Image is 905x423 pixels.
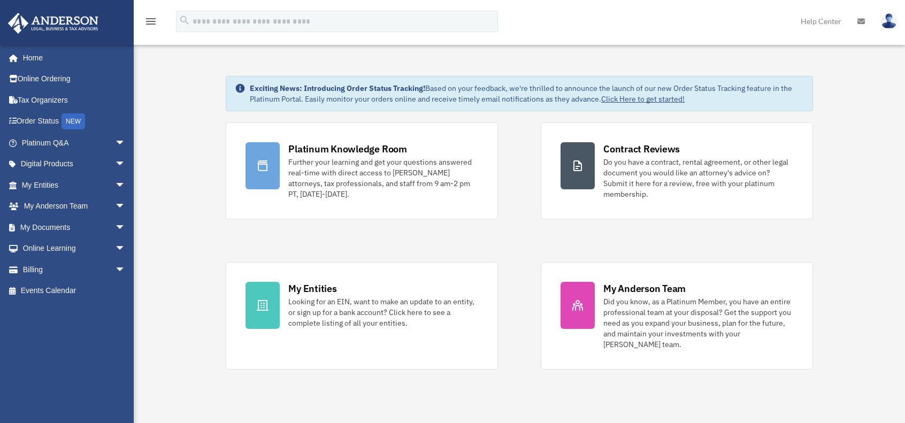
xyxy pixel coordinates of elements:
[144,19,157,28] a: menu
[115,174,136,196] span: arrow_drop_down
[62,113,85,129] div: NEW
[226,122,498,219] a: Platinum Knowledge Room Further your learning and get your questions answered real-time with dire...
[601,94,685,104] a: Click Here to get started!
[7,132,142,153] a: Platinum Q&Aarrow_drop_down
[288,296,478,328] div: Looking for an EIN, want to make an update to an entity, or sign up for a bank account? Click her...
[250,83,804,104] div: Based on your feedback, we're thrilled to announce the launch of our new Order Status Tracking fe...
[288,157,478,199] div: Further your learning and get your questions answered real-time with direct access to [PERSON_NAM...
[603,296,793,350] div: Did you know, as a Platinum Member, you have an entire professional team at your disposal? Get th...
[144,15,157,28] i: menu
[226,262,498,370] a: My Entities Looking for an EIN, want to make an update to an entity, or sign up for a bank accoun...
[115,153,136,175] span: arrow_drop_down
[115,217,136,239] span: arrow_drop_down
[7,153,142,175] a: Digital Productsarrow_drop_down
[288,142,407,156] div: Platinum Knowledge Room
[603,282,686,295] div: My Anderson Team
[603,142,680,156] div: Contract Reviews
[115,238,136,260] span: arrow_drop_down
[7,196,142,217] a: My Anderson Teamarrow_drop_down
[115,196,136,218] span: arrow_drop_down
[7,259,142,280] a: Billingarrow_drop_down
[7,217,142,238] a: My Documentsarrow_drop_down
[7,174,142,196] a: My Entitiesarrow_drop_down
[7,89,142,111] a: Tax Organizers
[179,14,190,26] i: search
[603,157,793,199] div: Do you have a contract, rental agreement, or other legal document you would like an attorney's ad...
[7,280,142,302] a: Events Calendar
[5,13,102,34] img: Anderson Advisors Platinum Portal
[250,83,425,93] strong: Exciting News: Introducing Order Status Tracking!
[881,13,897,29] img: User Pic
[115,259,136,281] span: arrow_drop_down
[7,111,142,133] a: Order StatusNEW
[7,238,142,259] a: Online Learningarrow_drop_down
[7,68,142,90] a: Online Ordering
[7,47,136,68] a: Home
[541,122,813,219] a: Contract Reviews Do you have a contract, rental agreement, or other legal document you would like...
[288,282,336,295] div: My Entities
[115,132,136,154] span: arrow_drop_down
[541,262,813,370] a: My Anderson Team Did you know, as a Platinum Member, you have an entire professional team at your...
